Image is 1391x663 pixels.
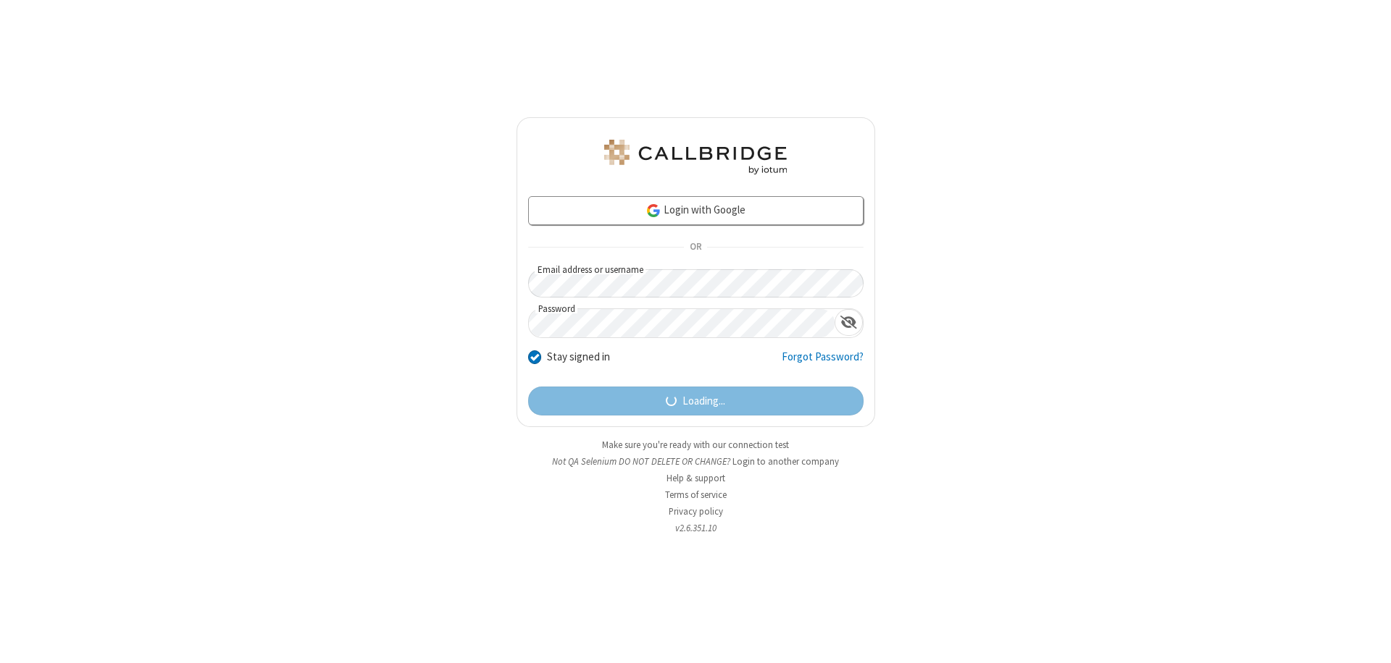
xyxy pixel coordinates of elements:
button: Loading... [528,387,864,415]
li: Not QA Selenium DO NOT DELETE OR CHANGE? [517,455,875,468]
img: QA Selenium DO NOT DELETE OR CHANGE [601,140,790,174]
input: Email address or username [528,269,864,297]
img: google-icon.png [646,203,661,219]
a: Terms of service [665,489,727,501]
span: OR [684,237,707,258]
button: Login to another company [732,455,839,468]
a: Help & support [667,472,725,484]
div: Show password [835,309,863,336]
input: Password [529,309,835,337]
li: v2.6.351.10 [517,521,875,535]
a: Login with Google [528,196,864,225]
span: Loading... [682,393,725,410]
a: Forgot Password? [782,349,864,376]
iframe: Chat [1355,625,1380,653]
label: Stay signed in [547,349,610,366]
a: Make sure you're ready with our connection test [602,439,789,451]
a: Privacy policy [669,505,723,518]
